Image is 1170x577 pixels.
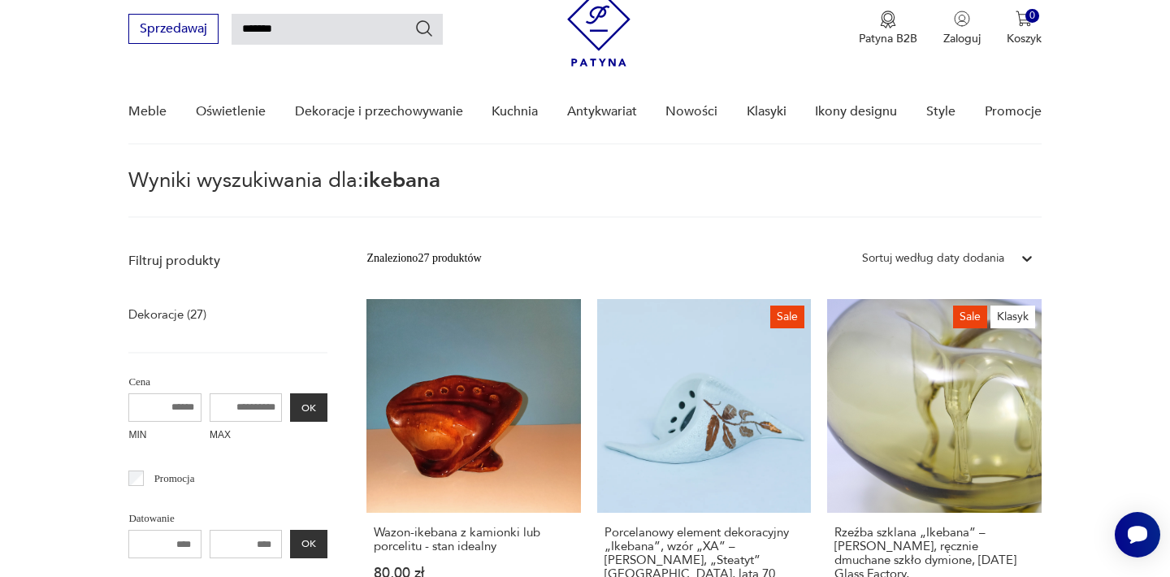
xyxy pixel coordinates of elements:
p: Filtruj produkty [128,252,327,270]
a: Nowości [665,80,717,143]
a: Ikona medaluPatyna B2B [859,11,917,46]
img: Ikonka użytkownika [954,11,970,27]
p: Datowanie [128,510,327,527]
div: Znaleziono 27 produktów [366,249,481,267]
a: Klasyki [747,80,786,143]
p: Zaloguj [943,31,981,46]
h3: Wazon-ikebana z kamionki lub porcelitu - stan idealny [374,526,573,553]
button: Patyna B2B [859,11,917,46]
button: OK [290,393,327,422]
a: Meble [128,80,167,143]
label: MIN [128,422,201,450]
a: Oświetlenie [196,80,266,143]
a: Sprzedawaj [128,24,219,36]
img: Ikona medalu [880,11,896,28]
a: Dekoracje (27) [128,303,206,326]
a: Antykwariat [567,80,637,143]
button: Sprzedawaj [128,14,219,44]
button: Szukaj [414,19,434,38]
p: Promocja [154,470,195,488]
img: Ikona koszyka [1016,11,1032,27]
a: Promocje [985,80,1042,143]
iframe: Smartsupp widget button [1115,512,1160,557]
a: Dekoracje i przechowywanie [295,80,463,143]
label: MAX [210,422,283,450]
button: 0Koszyk [1007,11,1042,46]
button: Zaloguj [943,11,981,46]
p: Wyniki wyszukiwania dla: [128,171,1041,218]
div: Sortuj według daty dodania [862,249,1004,267]
a: Style [926,80,955,143]
p: Cena [128,373,327,391]
p: Patyna B2B [859,31,917,46]
span: ikebana [363,166,440,195]
div: 0 [1025,9,1039,23]
a: Kuchnia [492,80,538,143]
a: Ikony designu [815,80,897,143]
p: Koszyk [1007,31,1042,46]
button: OK [290,530,327,558]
